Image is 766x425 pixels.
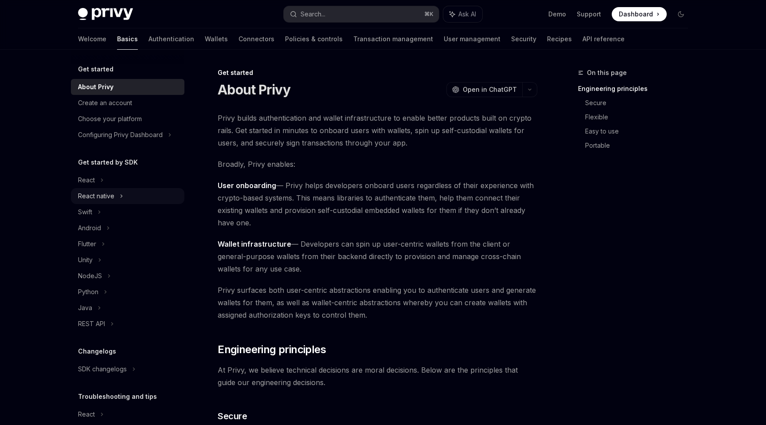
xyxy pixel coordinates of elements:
img: dark logo [78,8,133,20]
a: About Privy [71,79,184,95]
div: Swift [78,207,92,217]
button: Toggle dark mode [674,7,688,21]
a: Easy to use [585,124,695,138]
div: React [78,175,95,185]
div: About Privy [78,82,113,92]
span: — Privy helps developers onboard users regardless of their experience with crypto-based systems. ... [218,179,537,229]
div: Create an account [78,98,132,108]
span: Dashboard [619,10,653,19]
a: Authentication [149,28,194,50]
a: Support [577,10,601,19]
button: Search...⌘K [284,6,439,22]
a: Create an account [71,95,184,111]
h5: Troubleshooting and tips [78,391,157,402]
span: Secure [218,410,247,422]
a: Transaction management [353,28,433,50]
div: React native [78,191,114,201]
div: Python [78,287,98,297]
h5: Get started [78,64,113,75]
a: Connectors [238,28,274,50]
a: User management [444,28,500,50]
a: Demo [548,10,566,19]
div: Get started [218,68,537,77]
strong: User onboarding [218,181,276,190]
a: Dashboard [612,7,667,21]
span: Privy surfaces both user-centric abstractions enabling you to authenticate users and generate wal... [218,284,537,321]
a: Portable [585,138,695,153]
h5: Get started by SDK [78,157,138,168]
span: ⌘ K [424,11,434,18]
div: Unity [78,255,93,265]
button: Open in ChatGPT [446,82,522,97]
a: Choose your platform [71,111,184,127]
div: SDK changelogs [78,364,127,374]
span: Engineering principles [218,342,326,357]
div: React [78,409,95,420]
a: Secure [585,96,695,110]
span: Privy builds authentication and wallet infrastructure to enable better products built on crypto r... [218,112,537,149]
a: Wallets [205,28,228,50]
a: Engineering principles [578,82,695,96]
span: Open in ChatGPT [463,85,517,94]
a: API reference [582,28,625,50]
div: NodeJS [78,271,102,281]
div: Configuring Privy Dashboard [78,130,163,140]
h1: About Privy [218,82,290,98]
span: — Developers can spin up user-centric wallets from the client or general-purpose wallets from the... [218,238,537,275]
strong: Wallet infrastructure [218,240,291,248]
div: Choose your platform [78,114,142,124]
span: Broadly, Privy enables: [218,158,537,170]
div: Search... [301,9,325,20]
div: Java [78,303,92,313]
h5: Changelogs [78,346,116,357]
a: Recipes [547,28,572,50]
a: Basics [117,28,138,50]
div: REST API [78,319,105,329]
div: Android [78,223,101,233]
a: Flexible [585,110,695,124]
button: Ask AI [443,6,482,22]
a: Policies & controls [285,28,343,50]
span: Ask AI [458,10,476,19]
div: Flutter [78,239,96,249]
span: On this page [587,67,627,78]
a: Welcome [78,28,106,50]
a: Security [511,28,536,50]
span: At Privy, we believe technical decisions are moral decisions. Below are the principles that guide... [218,364,537,389]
